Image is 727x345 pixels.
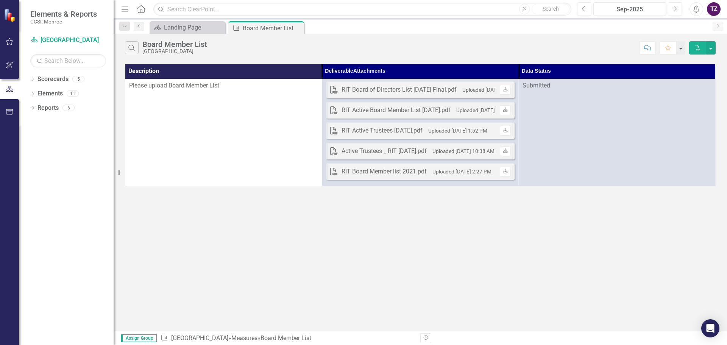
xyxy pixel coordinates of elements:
[129,82,219,89] span: Please upload Board Member List
[523,82,550,89] span: Submitted
[342,126,423,135] div: RIT Active Trustees [DATE].pdf
[67,91,79,97] div: 11
[72,76,84,83] div: 5
[342,147,427,156] div: Active Trustees _ RIT [DATE].pdf
[701,319,719,337] div: Open Intercom Messenger
[231,334,257,342] a: Measures
[37,104,59,112] a: Reports
[30,19,97,25] small: CCSI: Monroe
[432,148,495,154] small: Uploaded [DATE] 10:38 AM
[532,4,569,14] button: Search
[37,89,63,98] a: Elements
[151,23,223,32] a: Landing Page
[4,9,17,22] img: ClearPoint Strategy
[171,334,228,342] a: [GEOGRAPHIC_DATA]
[37,75,69,84] a: Scorecards
[322,79,519,186] td: Double-Click to Edit
[30,54,106,67] input: Search Below...
[428,128,487,134] small: Uploaded [DATE] 1:52 PM
[707,2,721,16] button: TZ
[161,334,415,343] div: » »
[62,105,75,111] div: 6
[432,169,491,175] small: Uploaded [DATE] 2:27 PM
[342,86,457,94] div: RIT Board of Directors List [DATE] Final.pdf
[519,79,716,186] td: Double-Click to Edit
[164,23,223,32] div: Landing Page
[342,106,451,115] div: RIT Active Board Member List [DATE].pdf
[121,334,157,342] span: Assign Group
[243,23,302,33] div: Board Member List
[261,334,311,342] div: Board Member List
[142,40,207,48] div: Board Member List
[543,6,559,12] span: Search
[153,3,571,16] input: Search ClearPoint...
[593,2,666,16] button: Sep-2025
[456,107,518,113] small: Uploaded [DATE] 12:34 PM
[596,5,663,14] div: Sep-2025
[142,48,207,54] div: [GEOGRAPHIC_DATA]
[462,87,521,93] small: Uploaded [DATE] 2:53 PM
[30,36,106,45] a: [GEOGRAPHIC_DATA]
[342,167,427,176] div: RIT Board Member list 2021.pdf
[30,9,97,19] span: Elements & Reports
